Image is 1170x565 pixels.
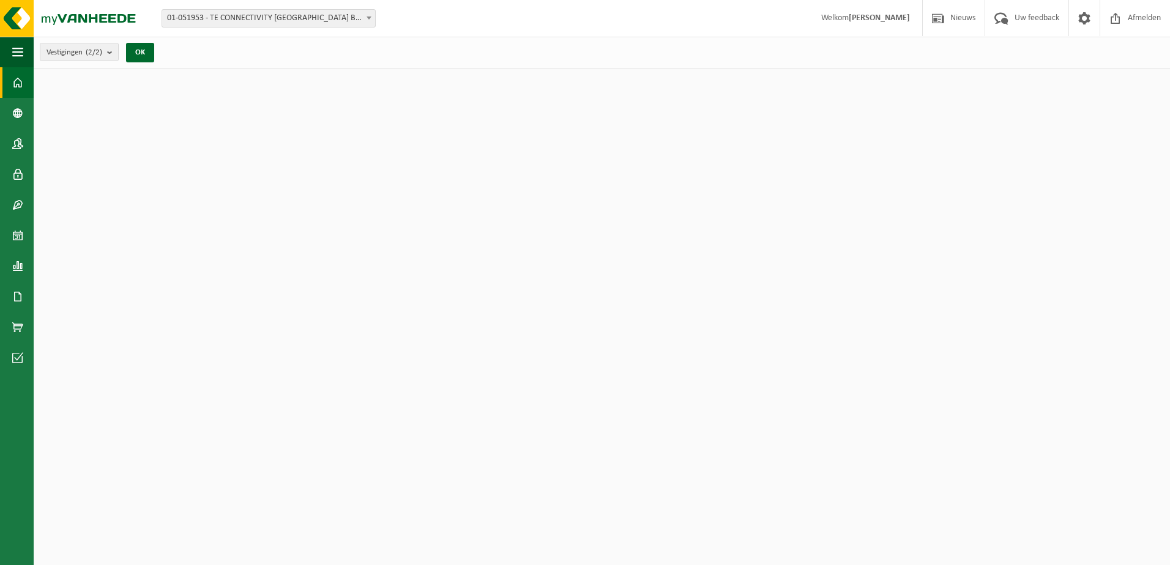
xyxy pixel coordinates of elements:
span: Vestigingen [47,43,102,62]
strong: [PERSON_NAME] [849,13,910,23]
span: 01-051953 - TE CONNECTIVITY BELGIUM BV - OOSTKAMP [162,10,375,27]
span: 01-051953 - TE CONNECTIVITY BELGIUM BV - OOSTKAMP [162,9,376,28]
button: OK [126,43,154,62]
button: Vestigingen(2/2) [40,43,119,61]
count: (2/2) [86,48,102,56]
